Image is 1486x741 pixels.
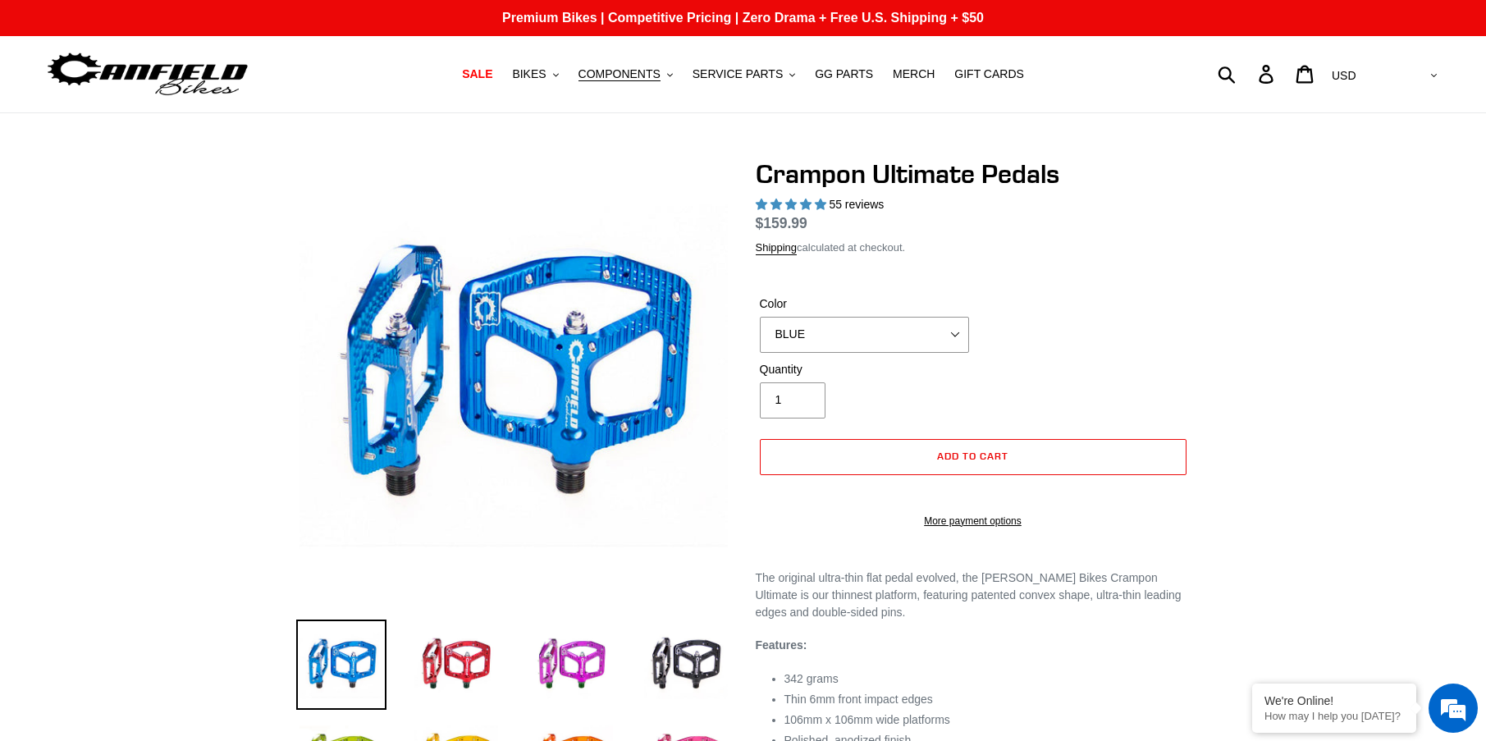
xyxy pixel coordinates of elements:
a: GIFT CARDS [946,63,1032,85]
input: Search [1227,56,1269,92]
img: Load image into Gallery viewer, Crampon Ultimate Pedals [526,620,616,710]
button: SERVICE PARTS [684,63,803,85]
img: Canfield Bikes [45,48,250,100]
img: Load image into Gallery viewer, Crampon Ultimate Pedals [411,620,501,710]
span: BIKES [512,67,546,81]
span: SALE [462,67,492,81]
button: Add to cart [760,439,1187,475]
span: 55 reviews [829,198,884,211]
li: 106mm x 106mm wide platforms [784,711,1191,729]
span: $159.99 [756,215,807,231]
a: MERCH [885,63,943,85]
span: GG PARTS [815,67,873,81]
span: 4.95 stars [756,198,830,211]
a: SALE [454,63,501,85]
p: The original ultra-thin flat pedal evolved, the [PERSON_NAME] Bikes Crampon Ultimate is our thinn... [756,569,1191,621]
span: COMPONENTS [578,67,661,81]
a: GG PARTS [807,63,881,85]
div: calculated at checkout. [756,240,1191,256]
li: 342 grams [784,670,1191,688]
div: We're Online! [1264,694,1404,707]
button: COMPONENTS [570,63,681,85]
span: MERCH [893,67,935,81]
img: Load image into Gallery viewer, Crampon Ultimate Pedals [296,620,386,710]
span: Add to cart [937,450,1008,462]
span: GIFT CARDS [954,67,1024,81]
h1: Crampon Ultimate Pedals [756,158,1191,190]
a: More payment options [760,514,1187,528]
button: BIKES [504,63,566,85]
a: Shipping [756,241,798,255]
strong: Features: [756,638,807,652]
label: Color [760,295,969,313]
p: How may I help you today? [1264,710,1404,722]
img: Load image into Gallery viewer, Crampon Ultimate Pedals [641,620,731,710]
li: Thin 6mm front impact edges [784,691,1191,708]
label: Quantity [760,361,969,378]
span: SERVICE PARTS [693,67,783,81]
